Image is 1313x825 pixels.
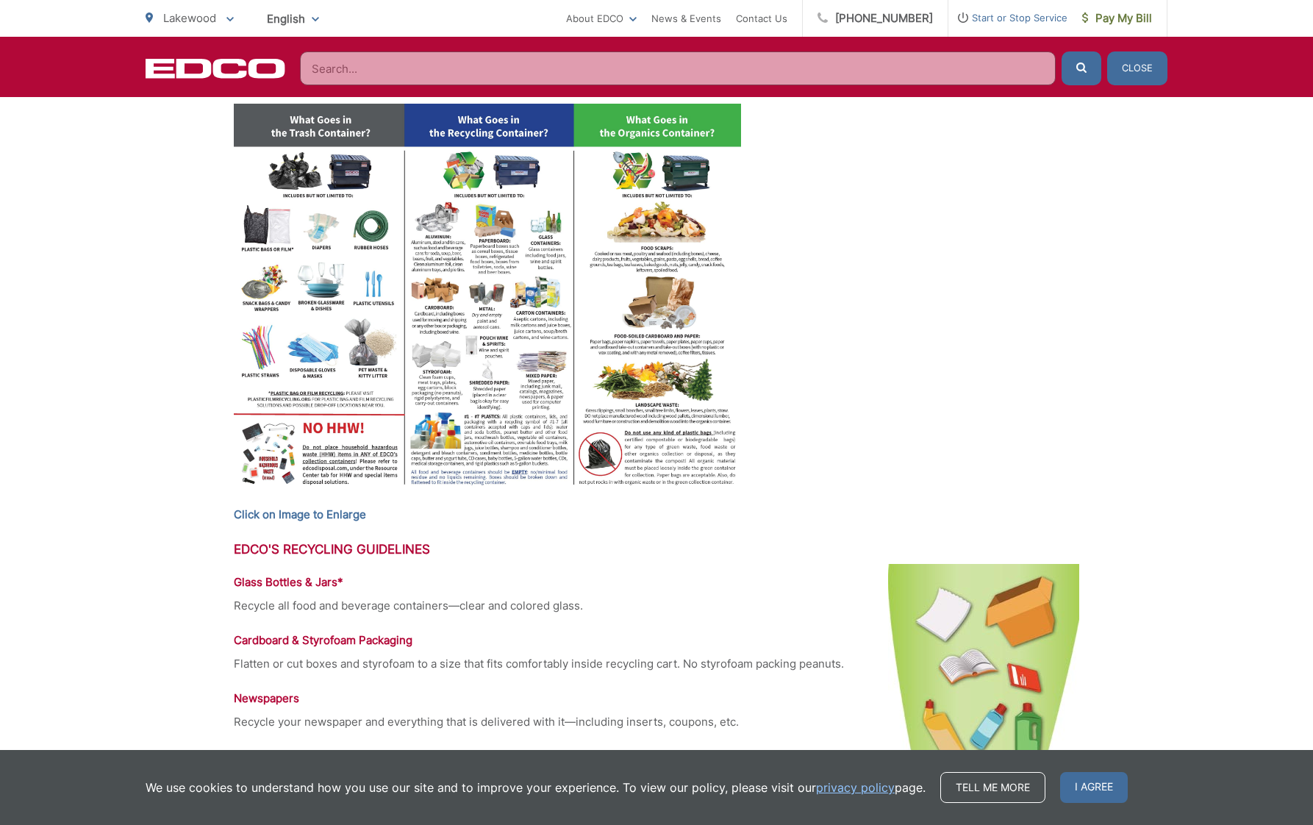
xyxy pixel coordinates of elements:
[1107,51,1167,85] button: Close
[1082,10,1152,27] span: Pay My Bill
[234,507,366,521] strong: Click on Image to Enlarge
[234,104,741,496] img: Diagram of what items can be recycled
[256,6,330,32] span: English
[234,633,1079,648] h4: Cardboard & Styrofoam Packaging
[234,713,1079,731] p: Recycle your newspaper and everything that is delivered with it—including inserts, coupons, etc.
[940,772,1045,803] a: Tell me more
[146,779,926,796] p: We use cookies to understand how you use our site and to improve your experience. To view our pol...
[234,655,1079,673] p: Flatten or cut boxes and styrofoam to a size that fits comfortably inside recycling cart. No styr...
[234,506,366,524] a: Click on Image to Enlarge
[566,10,637,27] a: About EDCO
[1062,51,1101,85] button: Submit the search query.
[300,51,1056,85] input: Search
[651,10,721,27] a: News & Events
[816,779,895,796] a: privacy policy
[736,10,787,27] a: Contact Us
[234,691,1079,706] h4: Newspapers
[163,11,216,25] span: Lakewood
[1060,772,1128,803] span: I agree
[234,749,1079,764] h4: Cans*
[234,597,1079,615] p: Recycle all food and beverage containers—clear and colored glass.
[234,542,1079,557] h3: EDCO's Recycling Guidelines
[234,575,1079,590] h4: Glass Bottles & Jars*
[146,58,285,79] a: EDCD logo. Return to the homepage.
